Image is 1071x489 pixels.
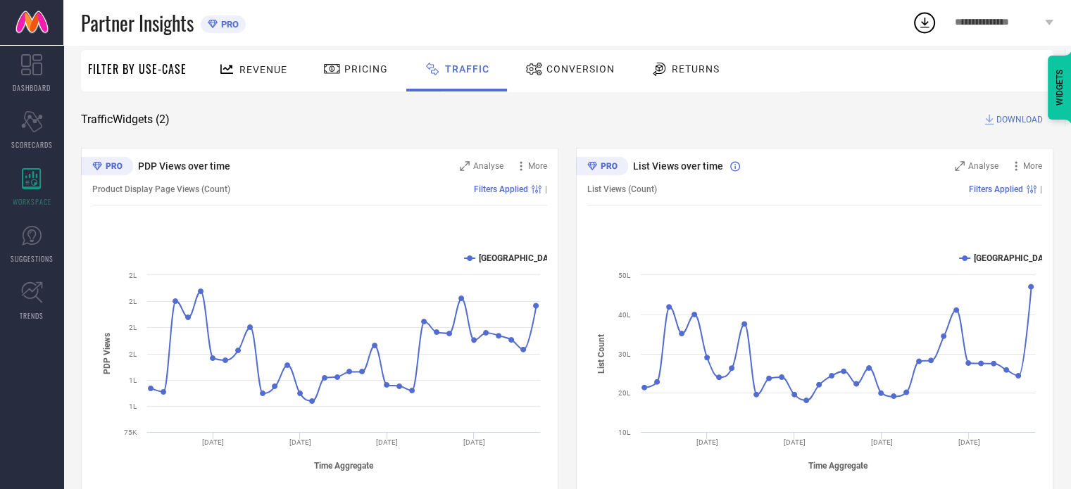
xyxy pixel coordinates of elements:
[473,161,503,171] span: Analyse
[587,184,657,194] span: List Views (Count)
[576,157,628,178] div: Premium
[474,184,528,194] span: Filters Applied
[463,438,485,446] text: [DATE]
[968,161,998,171] span: Analyse
[344,63,388,75] span: Pricing
[88,61,187,77] span: Filter By Use-Case
[445,63,489,75] span: Traffic
[633,160,723,172] span: List Views over time
[81,113,170,127] span: Traffic Widgets ( 2 )
[20,310,44,321] span: TRENDS
[974,253,1055,263] text: [GEOGRAPHIC_DATA]
[596,334,606,373] tspan: List Count
[314,461,374,471] tspan: Time Aggregate
[13,82,51,93] span: DASHBOARD
[129,324,137,331] text: 2L
[11,253,54,264] span: SUGGESTIONS
[696,438,718,446] text: [DATE]
[479,253,560,263] text: [GEOGRAPHIC_DATA]
[13,196,51,207] span: WORKSPACE
[81,8,194,37] span: Partner Insights
[912,10,937,35] div: Open download list
[969,184,1023,194] span: Filters Applied
[546,63,615,75] span: Conversion
[958,438,979,446] text: [DATE]
[545,184,547,194] span: |
[618,272,631,279] text: 50L
[618,311,631,319] text: 40L
[129,272,137,279] text: 2L
[808,461,868,471] tspan: Time Aggregate
[460,161,470,171] svg: Zoom
[618,389,631,397] text: 20L
[618,350,631,358] text: 30L
[618,428,631,436] text: 10L
[870,438,892,446] text: [DATE]
[92,184,230,194] span: Product Display Page Views (Count)
[996,113,1043,127] span: DOWNLOAD
[129,350,137,358] text: 2L
[129,376,137,384] text: 1L
[81,157,133,178] div: Premium
[239,64,287,75] span: Revenue
[1040,184,1042,194] span: |
[955,161,965,171] svg: Zoom
[102,333,112,374] tspan: PDP Views
[11,139,53,150] span: SCORECARDS
[138,160,230,172] span: PDP Views over time
[129,298,137,305] text: 2L
[129,402,137,410] text: 1L
[218,19,239,30] span: PRO
[289,438,311,446] text: [DATE]
[672,63,720,75] span: Returns
[124,428,137,436] text: 75K
[376,438,398,446] text: [DATE]
[784,438,806,446] text: [DATE]
[528,161,547,171] span: More
[202,438,224,446] text: [DATE]
[1023,161,1042,171] span: More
